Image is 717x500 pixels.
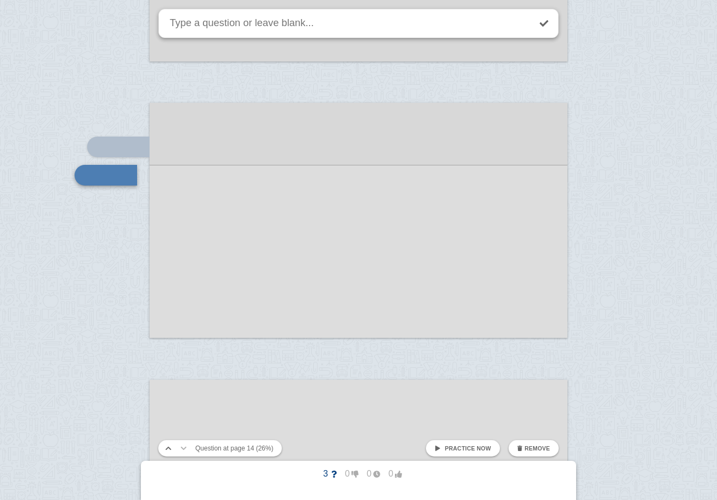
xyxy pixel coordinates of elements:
[358,469,380,479] span: 0
[380,469,402,479] span: 0
[445,445,491,452] span: Practice now
[337,469,358,479] span: 0
[509,440,559,456] button: Remove
[426,440,499,456] a: Practice now
[315,469,337,479] span: 3
[191,440,277,456] button: Question at page 14 (26%)
[524,445,550,452] span: Remove
[306,465,411,483] button: 3000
